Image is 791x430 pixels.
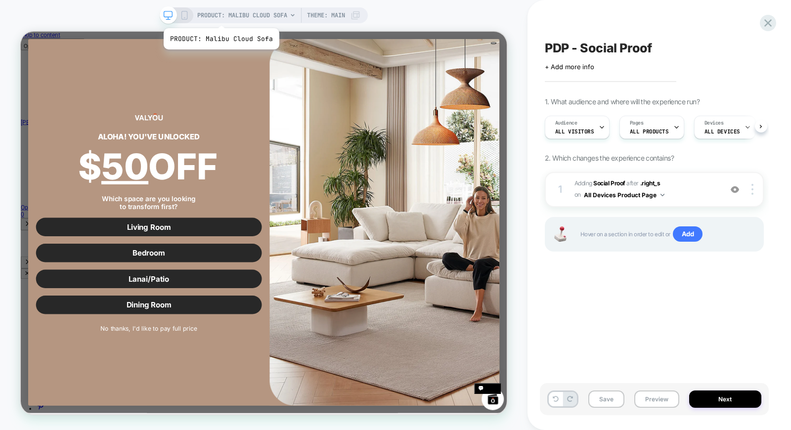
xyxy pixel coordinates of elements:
[307,7,345,23] span: Theme: MAIN
[556,180,566,198] div: 1
[107,151,170,208] span: 50
[545,63,594,71] span: + Add more info
[20,317,321,342] button: Lanai/Patio
[108,217,233,228] span: Which space are you looking
[555,128,594,135] span: All Visitors
[132,228,210,238] span: to transform first?
[630,120,644,127] span: Pages
[20,387,321,405] button: No thanks, I'd like to pay full price
[545,97,700,106] span: 1. What audience and where will the experience run?
[545,154,674,162] span: 2. Which changes the experience contains?
[20,352,321,377] button: Dining Room
[580,226,753,242] span: Hover on a section in order to edit or
[555,120,577,127] span: Audience
[103,134,238,146] span: ALOHA! YOU'VE UNLOCKED
[704,120,724,127] span: Devices
[574,189,581,200] span: on
[704,128,740,135] span: ALL DEVICES
[634,390,679,408] button: Preview
[197,7,287,23] span: PRODUCT: Malibu Cloud Sofa
[20,248,321,273] button: Living Room
[689,390,761,408] button: Next
[76,151,262,208] span: OFF
[593,179,625,187] b: Social Proof
[731,185,739,194] img: crossed eye
[588,390,624,408] button: Save
[673,226,703,242] span: Add
[20,283,321,307] button: Bedroom
[574,179,625,187] span: Adding
[76,151,170,208] span: $
[626,14,634,17] button: Close dialog
[660,194,664,196] img: down arrow
[545,41,652,55] span: PDP - Social Proof
[551,226,571,242] img: Joystick
[626,179,639,187] span: AFTER
[133,103,208,125] img: Valyou Logo
[640,179,660,187] span: .right_s
[751,184,753,195] img: close
[630,128,669,135] span: ALL PRODUCTS
[584,189,664,201] button: All Devices Product Page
